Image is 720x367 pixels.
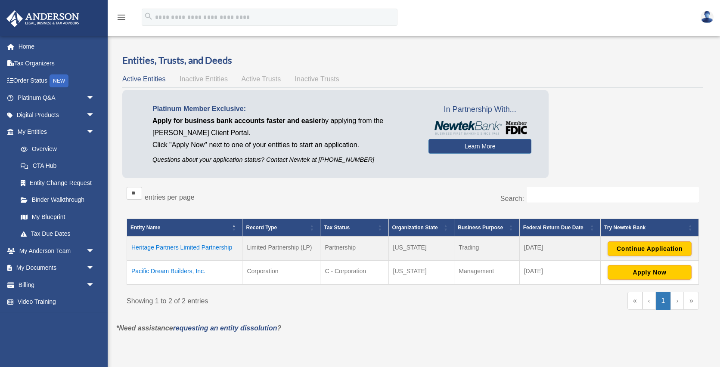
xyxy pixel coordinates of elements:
div: Showing 1 to 2 of 2 entries [127,292,407,307]
span: Apply for business bank accounts faster and easier [152,117,321,124]
span: Organization State [392,225,438,231]
span: Federal Return Due Date [523,225,583,231]
span: Business Purpose [458,225,503,231]
p: Platinum Member Exclusive: [152,103,416,115]
a: Overview [12,140,99,157]
p: Click "Apply Now" next to one of your entities to start an application. [152,139,416,151]
th: Federal Return Due Date: Activate to sort [519,219,600,237]
span: Tax Status [324,225,350,231]
a: Learn More [428,139,531,154]
a: 1 [656,292,671,310]
a: Video Training [6,293,108,311]
td: Partnership [320,237,388,261]
a: Previous [642,292,656,310]
a: Platinum Q&Aarrow_drop_down [6,89,108,107]
span: Inactive Entities [180,75,228,83]
th: Try Newtek Bank : Activate to sort [601,219,699,237]
span: Active Entities [122,75,165,83]
td: Trading [454,237,519,261]
td: [DATE] [519,237,600,261]
img: NewtekBankLogoSM.png [433,121,527,135]
td: C - Corporation [320,260,388,284]
span: arrow_drop_down [86,123,103,141]
th: Business Purpose: Activate to sort [454,219,519,237]
td: [US_STATE] [388,260,454,284]
p: by applying from the [PERSON_NAME] Client Portal. [152,115,416,139]
td: Management [454,260,519,284]
i: search [144,12,153,21]
button: Apply Now [608,265,692,280]
td: Heritage Partners Limited Partnership [127,237,242,261]
a: Last [684,292,699,310]
a: Home [6,38,108,55]
label: Search: [500,195,524,202]
a: My Entitiesarrow_drop_down [6,123,103,141]
a: Tax Due Dates [12,225,103,243]
span: Record Type [246,225,277,231]
a: My Documentsarrow_drop_down [6,259,108,277]
span: arrow_drop_down [86,276,103,294]
div: Try Newtek Bank [604,222,686,233]
a: CTA Hub [12,157,103,175]
td: Limited Partnership (LP) [242,237,320,261]
a: Entity Change Request [12,174,103,191]
a: First [627,292,642,310]
a: Next [670,292,684,310]
a: Tax Organizers [6,55,108,72]
a: menu [116,15,127,22]
th: Organization State: Activate to sort [388,219,454,237]
img: Anderson Advisors Platinum Portal [4,10,82,27]
img: User Pic [701,11,714,23]
a: Binder Walkthrough [12,191,103,209]
i: menu [116,12,127,22]
span: arrow_drop_down [86,242,103,260]
td: Pacific Dream Builders, Inc. [127,260,242,284]
span: arrow_drop_down [86,89,103,107]
a: My Anderson Teamarrow_drop_down [6,242,108,259]
div: NEW [50,74,68,87]
h3: Entities, Trusts, and Deeds [122,54,703,67]
p: Questions about your application status? Contact Newtek at [PHONE_NUMBER] [152,154,416,165]
a: Order StatusNEW [6,72,108,89]
th: Entity Name: Activate to invert sorting [127,219,242,237]
span: Entity Name [130,225,160,231]
label: entries per page [145,194,195,201]
button: Continue Application [608,241,692,256]
th: Tax Status: Activate to sort [320,219,388,237]
a: Billingarrow_drop_down [6,276,108,293]
a: requesting an entity dissolution [173,324,277,332]
span: In Partnership With... [428,103,531,117]
span: arrow_drop_down [86,106,103,124]
em: *Need assistance ? [116,324,281,332]
a: Digital Productsarrow_drop_down [6,106,108,123]
td: Corporation [242,260,320,284]
a: My Blueprint [12,208,103,225]
th: Record Type: Activate to sort [242,219,320,237]
span: Inactive Trusts [295,75,339,83]
td: [DATE] [519,260,600,284]
span: arrow_drop_down [86,259,103,277]
span: Active Trusts [242,75,281,83]
td: [US_STATE] [388,237,454,261]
